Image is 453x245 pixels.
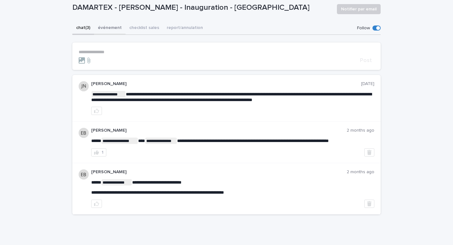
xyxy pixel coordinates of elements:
[91,148,106,157] button: 1
[337,4,381,14] button: Notifier par email
[91,128,347,133] p: [PERSON_NAME]
[72,22,94,35] button: chat (3)
[163,22,207,35] button: report/annulation
[364,200,374,208] button: Delete post
[91,200,102,208] button: like this post
[126,22,163,35] button: checklist sales
[91,81,361,87] p: [PERSON_NAME]
[91,169,347,175] p: [PERSON_NAME]
[72,3,332,12] p: DAMARTEX - [PERSON_NAME] - Inauguration - [GEOGRAPHIC_DATA]
[94,22,126,35] button: événement
[364,148,374,157] button: Delete post
[361,81,374,87] p: [DATE]
[360,58,372,63] span: Post
[341,6,377,12] span: Notifier par email
[347,128,374,133] p: 2 months ago
[347,169,374,175] p: 2 months ago
[357,58,374,63] button: Post
[357,26,370,31] p: Follow
[102,150,103,155] div: 1
[91,107,102,115] button: like this post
